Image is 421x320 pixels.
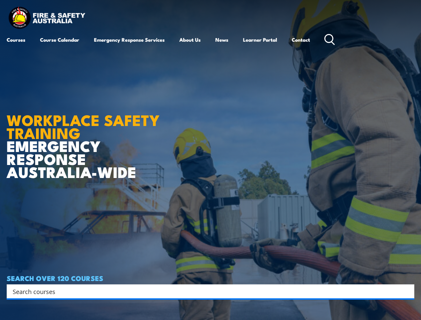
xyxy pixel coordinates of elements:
[7,96,170,178] h1: EMERGENCY RESPONSE AUSTRALIA-WIDE
[179,32,201,48] a: About Us
[403,287,412,296] button: Search magnifier button
[40,32,79,48] a: Course Calendar
[13,286,400,296] input: Search input
[94,32,165,48] a: Emergency Response Services
[7,108,160,144] strong: WORKPLACE SAFETY TRAINING
[14,287,401,296] form: Search form
[7,32,25,48] a: Courses
[7,274,414,282] h4: SEARCH OVER 120 COURSES
[292,32,310,48] a: Contact
[243,32,277,48] a: Learner Portal
[215,32,228,48] a: News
